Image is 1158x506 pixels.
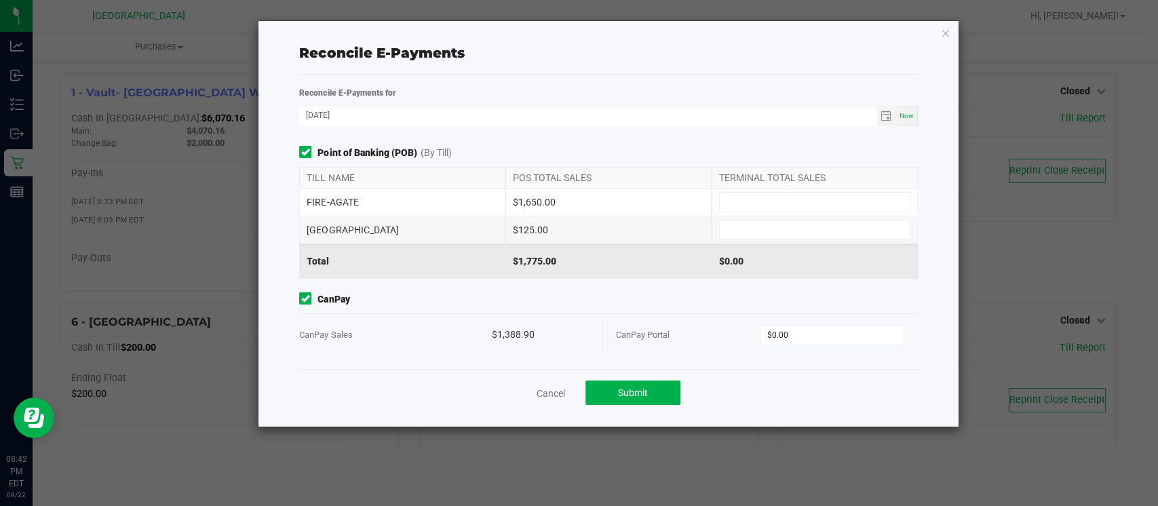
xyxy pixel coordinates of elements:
[616,330,670,340] span: CanPay Portal
[299,330,352,340] span: CanPay Sales
[505,189,712,216] div: $1,650.00
[505,216,712,244] div: $125.00
[900,112,914,119] span: Now
[585,381,680,405] button: Submit
[299,146,317,160] form-toggle: Include in reconciliation
[299,244,505,278] div: Total
[317,146,417,160] strong: Point of Banking (POB)
[299,292,317,307] form-toggle: Include in reconciliation
[299,88,395,98] strong: Reconcile E-Payments for
[712,168,918,188] div: TERMINAL TOTAL SALES
[712,244,918,278] div: $0.00
[876,106,896,125] span: Toggle calendar
[492,314,588,355] div: $1,388.90
[537,387,565,400] a: Cancel
[317,292,349,307] strong: CanPay
[420,146,451,160] span: (By Till)
[505,168,712,188] div: POS TOTAL SALES
[299,43,917,63] div: Reconcile E-Payments
[299,216,505,244] div: [GEOGRAPHIC_DATA]
[299,168,505,188] div: TILL NAME
[299,189,505,216] div: FIRE-AGATE
[618,387,648,398] span: Submit
[299,106,876,123] input: Date
[14,397,54,438] iframe: Resource center
[505,244,712,278] div: $1,775.00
